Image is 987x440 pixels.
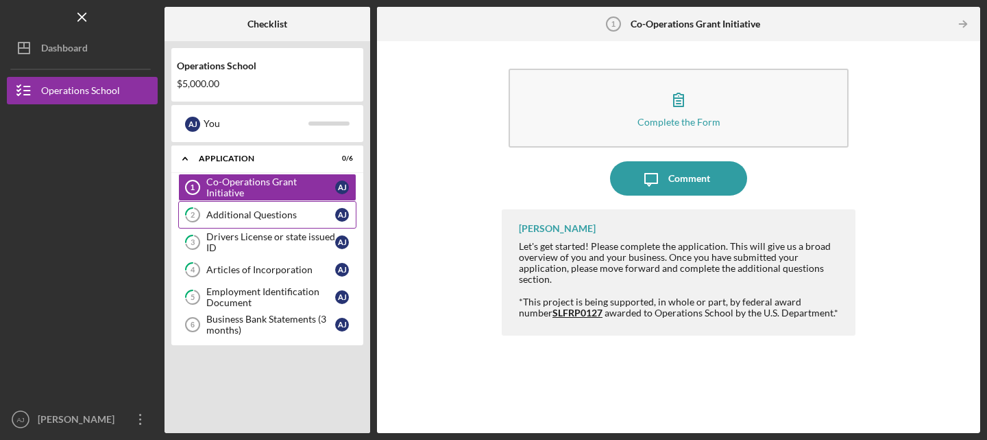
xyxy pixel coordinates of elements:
div: Articles of Incorporation [206,264,335,275]
div: Co-Operations Grant Initiative [206,176,335,198]
a: 6Business Bank Statements (3 months)AJ [178,311,356,338]
div: [PERSON_NAME] [34,406,123,437]
div: Complete the Form [637,117,720,127]
tspan: 4 [191,266,195,275]
div: *This project is being supported, in whole or part, by federal award number awarded to Operations... [519,297,842,319]
div: Drivers License or state issued ID [206,231,335,253]
div: A J [335,208,349,222]
a: 1Co-Operations Grant InitiativeAJ [178,174,356,201]
button: Operations School [7,77,158,104]
div: A J [335,290,349,304]
div: Let's get started! Please complete the application. This will give us a broad overview of you and... [519,241,842,285]
div: 0 / 6 [328,154,353,163]
div: You [204,112,308,135]
div: Employment Identification Document [206,286,335,308]
tspan: 1 [191,183,195,192]
div: Dashboard [41,34,88,65]
div: Comment [668,161,710,196]
tspan: 1 [611,20,616,28]
div: Application [199,154,319,163]
div: A J [185,117,200,132]
div: Operations School [177,60,358,71]
div: A J [335,263,349,277]
tspan: 2 [191,211,195,220]
b: Checklist [247,19,287,30]
div: Business Bank Statements (3 months) [206,314,335,336]
a: 4Articles of IncorporationAJ [178,256,356,283]
tspan: 6 [191,321,195,329]
a: 5Employment Identification DocumentAJ [178,283,356,311]
button: Comment [610,161,747,196]
div: $5,000.00 [177,78,358,89]
b: Co-Operations Grant Initiative [631,19,760,30]
tspan: 3 [191,238,195,247]
div: Additional Questions [206,209,335,220]
span: SLFRP0127 [552,307,602,319]
tspan: 5 [191,293,195,302]
div: A J [335,318,349,332]
button: Dashboard [7,34,158,62]
div: Operations School [41,77,120,108]
div: [PERSON_NAME] [519,223,596,234]
button: Complete the Form [509,69,849,148]
div: A J [335,235,349,249]
text: AJ [16,416,24,424]
div: A J [335,181,349,194]
a: 3Drivers License or state issued IDAJ [178,229,356,256]
a: 2Additional QuestionsAJ [178,201,356,229]
button: AJ[PERSON_NAME] [7,406,158,433]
